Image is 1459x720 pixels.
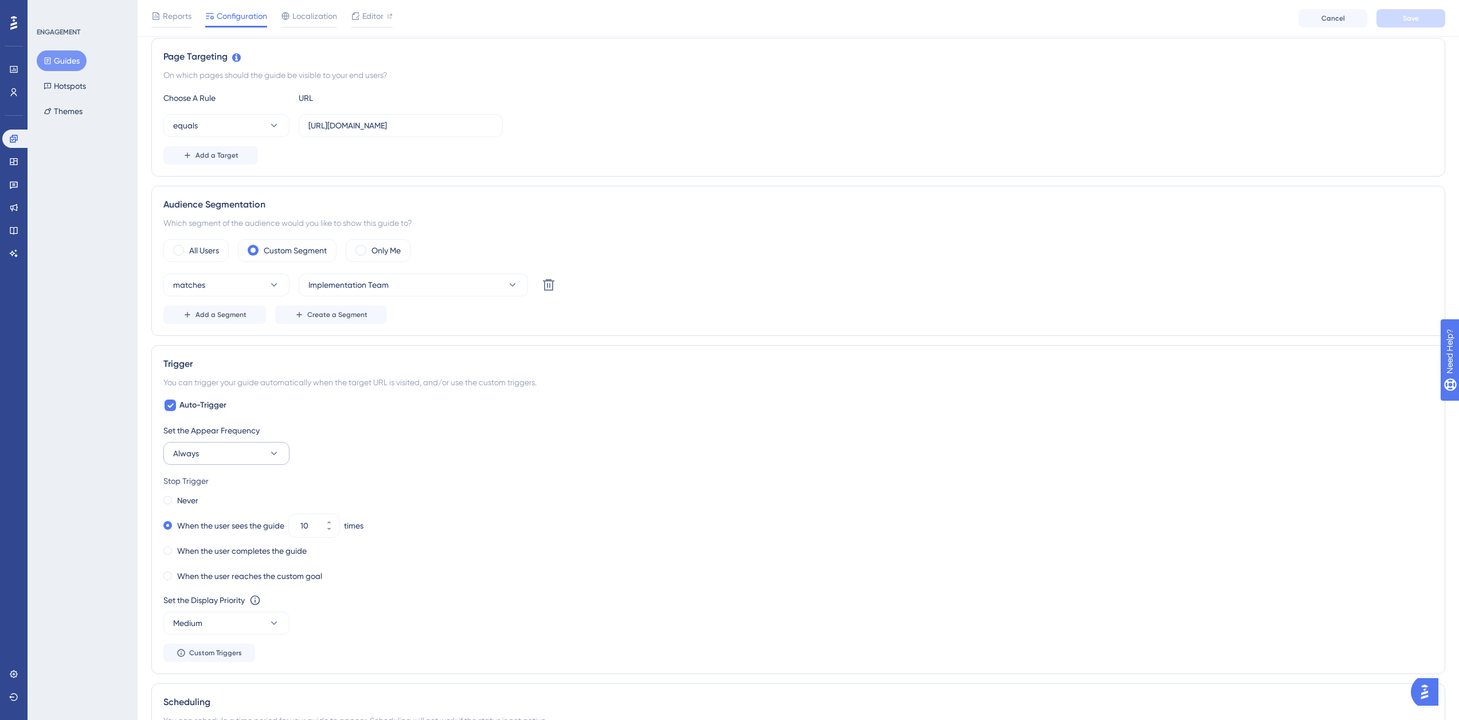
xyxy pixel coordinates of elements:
button: Cancel [1298,9,1367,28]
div: On which pages should the guide be visible to your end users? [163,68,1433,82]
button: Implementation Team [299,273,528,296]
span: Reports [163,9,191,23]
div: ENGAGEMENT [37,28,80,37]
label: Custom Segment [264,244,327,257]
span: Add a Segment [195,310,247,319]
button: Guides [37,50,87,71]
div: Choose A Rule [163,91,290,105]
label: When the user reaches the custom goal [177,569,322,583]
div: URL [299,91,425,105]
span: Custom Triggers [189,648,242,658]
button: matches [163,273,290,296]
span: equals [173,119,198,132]
button: Add a Target [163,146,258,165]
button: Create a Segment [275,306,387,324]
button: Custom Triggers [163,644,255,662]
span: Localization [292,9,337,23]
div: Scheduling [163,695,1433,709]
span: Need Help? [27,3,72,17]
label: When the user sees the guide [177,519,284,533]
span: Always [173,447,199,460]
span: Create a Segment [307,310,367,319]
div: Trigger [163,357,1433,371]
div: You can trigger your guide automatically when the target URL is visited, and/or use the custom tr... [163,375,1433,389]
div: Stop Trigger [163,474,1433,488]
div: times [344,519,363,533]
div: Page Targeting [163,50,1433,64]
span: Cancel [1321,14,1345,23]
span: Auto-Trigger [179,398,226,412]
span: Medium [173,616,202,630]
div: Set the Display Priority [163,593,245,607]
button: Save [1376,9,1445,28]
label: When the user completes the guide [177,544,307,558]
label: Only Me [371,244,401,257]
button: Always [163,442,290,465]
button: Themes [37,101,89,122]
div: Audience Segmentation [163,198,1433,212]
iframe: UserGuiding AI Assistant Launcher [1411,675,1445,709]
button: Hotspots [37,76,93,96]
input: yourwebsite.com/path [308,119,493,132]
label: All Users [189,244,219,257]
div: Which segment of the audience would you like to show this guide to? [163,216,1433,230]
span: Save [1403,14,1419,23]
span: Add a Target [195,151,238,160]
span: Implementation Team [308,278,389,292]
label: Never [177,494,198,507]
span: Configuration [217,9,267,23]
button: Medium [163,612,290,635]
div: Set the Appear Frequency [163,424,1433,437]
button: equals [163,114,290,137]
span: Editor [362,9,384,23]
span: matches [173,278,205,292]
button: Add a Segment [163,306,266,324]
